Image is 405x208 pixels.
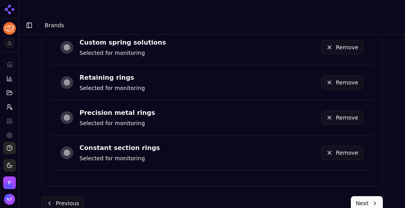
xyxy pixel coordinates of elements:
[4,194,15,205] img: Nate Tower
[321,40,363,54] button: Remove
[79,143,160,153] div: Constant section rings
[3,176,16,189] img: Perrill
[79,108,155,118] div: Precision metal rings
[3,22,16,35] button: Current brand: Smalley
[45,21,383,29] nav: breadcrumb
[79,119,155,127] div: Selected for monitoring
[321,146,363,160] button: Remove
[45,22,64,28] span: Brands
[79,38,166,47] div: Custom spring solutions
[3,176,16,189] button: Open organization switcher
[3,22,16,35] img: Smalley
[79,73,145,82] div: Retaining rings
[321,75,363,90] button: Remove
[79,154,160,162] div: Selected for monitoring
[4,194,15,205] button: Open user button
[79,49,166,57] div: Selected for monitoring
[79,84,145,92] div: Selected for monitoring
[321,111,363,125] button: Remove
